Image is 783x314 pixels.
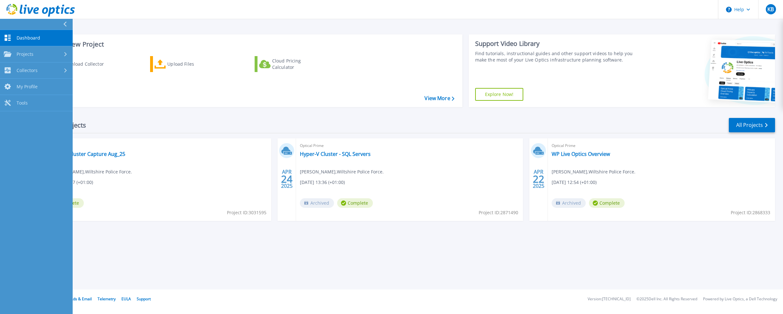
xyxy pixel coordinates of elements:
div: APR 2025 [533,167,545,191]
span: Collectors [17,68,38,73]
a: Support [137,296,151,302]
a: Explore Now! [475,88,524,101]
div: Support Video Library [475,40,633,48]
span: [DATE] 13:36 (+01:00) [300,179,345,186]
a: EULA [121,296,131,302]
div: Find tutorials, instructional guides and other support videos to help you make the most of your L... [475,50,633,63]
span: Project ID: 2868333 [731,209,770,216]
span: 24 [281,176,293,182]
span: Project ID: 3031595 [227,209,266,216]
span: Tools [17,100,28,106]
span: [DATE] 12:54 (+01:00) [552,179,597,186]
a: Hyper-V Cluster - SQL Servers [300,151,371,157]
span: KB [767,7,774,12]
span: My Profile [17,84,38,90]
li: Version: [TECHNICAL_ID] [588,297,631,301]
a: View More [424,95,454,101]
span: Dashboard [17,35,40,41]
a: Ads & Email [70,296,92,302]
div: Cloud Pricing Calculator [272,58,323,70]
span: [PERSON_NAME] , Wiltshire Police Force. [300,168,384,175]
span: Optical Prime [300,142,519,149]
li: © 2025 Dell Inc. All Rights Reserved [636,297,697,301]
span: [PERSON_NAME] , Wiltshire Police Force. [48,168,132,175]
a: Hyper-V Cluster Capture Aug_25 [48,151,125,157]
span: Optical Prime [552,142,771,149]
a: Telemetry [98,296,116,302]
a: All Projects [729,118,775,132]
div: APR 2025 [281,167,293,191]
span: Project ID: 2871490 [479,209,518,216]
a: Upload Files [150,56,221,72]
a: Download Collector [45,56,116,72]
span: Complete [589,198,625,208]
span: Projects [17,51,33,57]
span: 22 [533,176,544,182]
span: [PERSON_NAME] , Wiltshire Police Force. [552,168,635,175]
div: Upload Files [167,58,218,70]
h3: Start a New Project [45,41,454,48]
a: Cloud Pricing Calculator [255,56,326,72]
li: Powered by Live Optics, a Dell Technology [703,297,777,301]
span: Archived [300,198,334,208]
span: Archived [552,198,586,208]
span: Complete [337,198,373,208]
a: WP Live Optics Overview [552,151,610,157]
span: Optical Prime [48,142,267,149]
div: Download Collector [62,58,112,70]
